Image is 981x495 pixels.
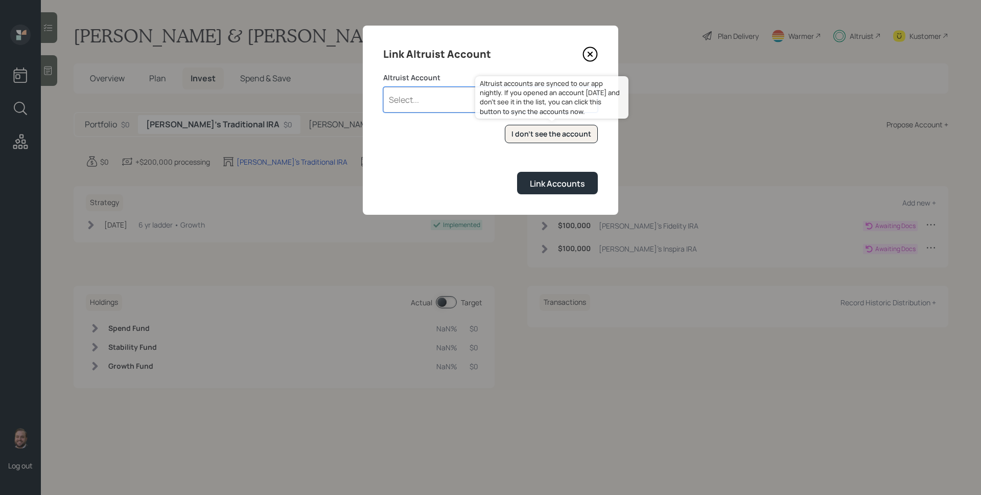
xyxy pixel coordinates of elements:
[383,73,598,83] label: Altruist Account
[389,94,419,105] div: Select...
[517,172,598,194] button: Link Accounts
[530,178,585,189] div: Link Accounts
[505,125,598,144] button: I don't see the account
[511,129,591,139] div: I don't see the account
[383,46,491,62] h4: Link Altruist Account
